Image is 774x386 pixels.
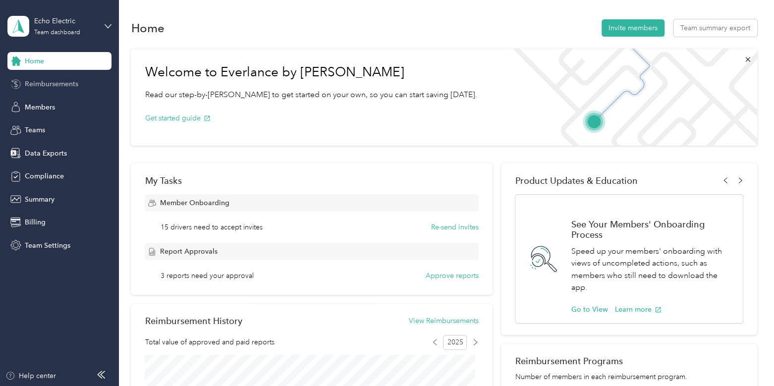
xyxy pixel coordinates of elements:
h1: See Your Members' Onboarding Process [571,219,732,240]
button: Re-send invites [431,222,479,232]
span: Billing [25,217,46,227]
h1: Home [131,23,164,33]
button: View Reimbursements [409,316,479,326]
button: Get started guide [145,113,211,123]
span: Reimbursements [25,79,78,89]
span: Product Updates & Education [515,175,637,186]
span: 3 reports need your approval [161,271,254,281]
span: Report Approvals [160,246,217,257]
span: 2025 [443,335,467,350]
p: Number of members in each reimbursement program. [515,372,743,382]
div: Echo Electric [34,16,96,26]
p: Read our step-by-[PERSON_NAME] to get started on your own, so you can start saving [DATE]. [145,89,477,101]
span: Compliance [25,171,64,181]
span: Data Exports [25,148,67,159]
h2: Reimbursement Programs [515,356,743,366]
h1: Welcome to Everlance by [PERSON_NAME] [145,64,477,80]
span: Summary [25,194,55,205]
button: Go to View [571,304,608,315]
span: Team Settings [25,240,70,251]
h2: Reimbursement History [145,316,242,326]
span: Teams [25,125,45,135]
span: 15 drivers need to accept invites [161,222,263,232]
img: Welcome to everlance [502,49,757,146]
span: Home [25,56,44,66]
button: Team summary export [673,19,757,37]
span: Members [25,102,55,112]
p: Speed up your members' onboarding with views of uncompleted actions, such as members who still ne... [571,245,732,294]
button: Invite members [602,19,664,37]
span: Total value of approved and paid reports [145,337,274,347]
div: My Tasks [145,175,478,186]
div: Team dashboard [34,30,80,36]
iframe: Everlance-gr Chat Button Frame [719,331,774,386]
button: Help center [5,371,56,381]
button: Learn more [614,304,662,315]
span: Member Onboarding [160,198,229,208]
button: Approve reports [426,271,479,281]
